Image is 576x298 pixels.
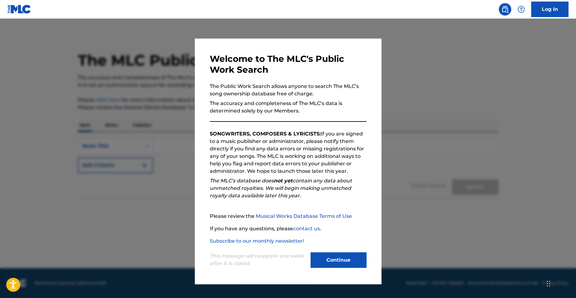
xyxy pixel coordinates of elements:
[7,5,31,14] img: MLC Logo
[517,6,525,13] img: help
[210,100,367,115] p: The accuracy and completeness of The MLC’s data is determined solely by our Members.
[274,178,293,184] strong: not yet
[210,178,352,199] em: The MLC’s database does contain any data about unmatched royalties. We will begin making unmatche...
[210,238,304,244] a: Subscribe to our monthly newsletter!
[210,53,367,75] h3: Welcome to The MLC's Public Work Search
[499,3,511,16] a: Public Search
[210,213,367,220] p: Please review the
[210,131,321,137] strong: SONGWRITERS, COMPOSERS & LYRICISTS:
[256,213,352,219] a: Musical Works Database Terms of Use
[210,130,367,175] p: If you are signed to a music publisher or administrator, please notify them directly if you find ...
[210,225,367,232] p: If you have any questions, please .
[547,274,550,293] div: Drag
[293,226,320,232] a: contact us
[210,252,307,267] p: This message will reappear one week after it is closed.
[515,3,527,16] div: Help
[210,83,367,98] p: The Public Work Search allows anyone to search The MLC’s song ownership database free of charge.
[545,268,576,298] iframe: Chat Widget
[501,6,509,13] img: search
[311,252,367,268] button: Continue
[531,2,569,17] a: Log In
